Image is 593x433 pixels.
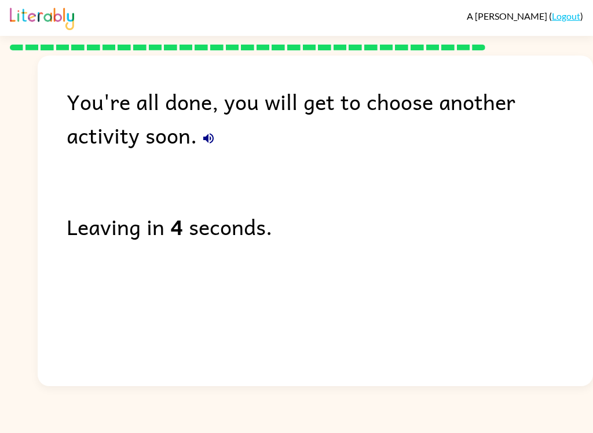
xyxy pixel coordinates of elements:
[467,10,583,21] div: ( )
[467,10,549,21] span: A [PERSON_NAME]
[552,10,580,21] a: Logout
[67,210,593,243] div: Leaving in seconds.
[67,85,593,152] div: You're all done, you will get to choose another activity soon.
[10,5,74,30] img: Literably
[170,210,183,243] b: 4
